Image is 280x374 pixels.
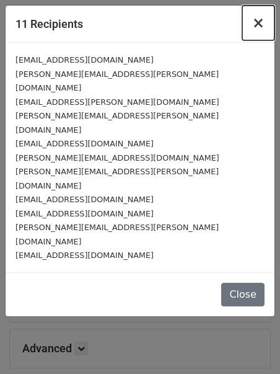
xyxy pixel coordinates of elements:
[15,111,219,135] small: [PERSON_NAME][EMAIL_ADDRESS][PERSON_NAME][DOMAIN_NAME]
[221,283,265,306] button: Close
[15,209,154,218] small: [EMAIL_ADDRESS][DOMAIN_NAME]
[252,14,265,32] span: ×
[15,139,154,148] small: [EMAIL_ADDRESS][DOMAIN_NAME]
[242,6,274,40] button: Close
[15,153,219,163] small: [PERSON_NAME][EMAIL_ADDRESS][DOMAIN_NAME]
[218,314,280,374] iframe: Chat Widget
[15,55,154,65] small: [EMAIL_ADDRESS][DOMAIN_NAME]
[15,195,154,204] small: [EMAIL_ADDRESS][DOMAIN_NAME]
[15,69,219,93] small: [PERSON_NAME][EMAIL_ADDRESS][PERSON_NAME][DOMAIN_NAME]
[15,223,219,246] small: [PERSON_NAME][EMAIL_ADDRESS][PERSON_NAME][DOMAIN_NAME]
[15,251,154,260] small: [EMAIL_ADDRESS][DOMAIN_NAME]
[15,167,219,190] small: [PERSON_NAME][EMAIL_ADDRESS][PERSON_NAME][DOMAIN_NAME]
[15,97,219,107] small: [EMAIL_ADDRESS][PERSON_NAME][DOMAIN_NAME]
[15,16,83,32] h5: 11 Recipients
